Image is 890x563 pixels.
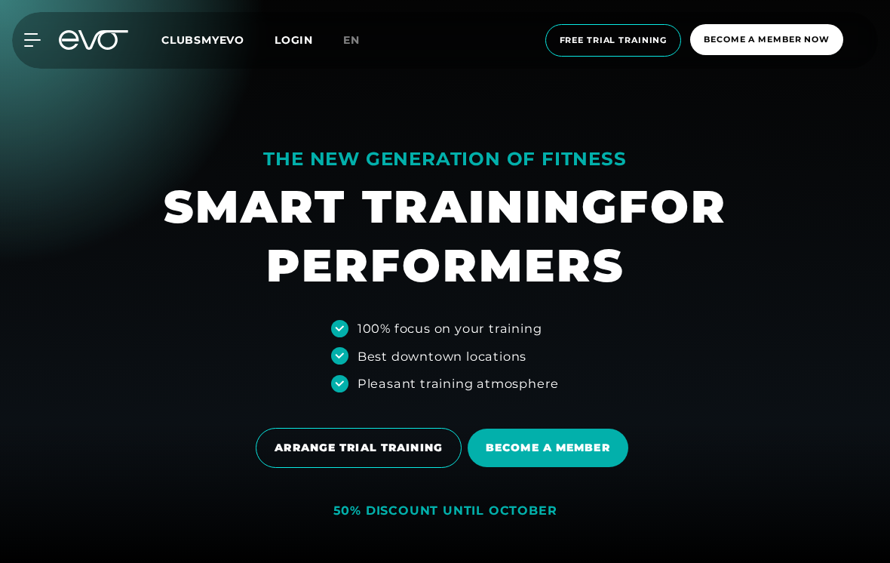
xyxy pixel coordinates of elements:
span: CLUBSMYEVO [161,33,244,47]
h1: SMART TRAINING FOR PERFORMERS [12,177,878,295]
a: Become a member now [686,24,848,57]
a: Become a member [468,417,634,478]
span: Become a member [486,440,610,456]
div: 50% DISCOUNT UNTIL OCTOBER [333,503,557,519]
div: Best downtown locations [358,347,526,365]
span: EN [343,33,360,47]
a: FREE TRIAL TRAINING [541,24,686,57]
a: ARRANGE TRIAL TRAINING [256,417,468,479]
span: Become a member now [704,33,830,46]
div: Pleasant training atmosphere [358,374,559,392]
span: FREE TRIAL TRAINING [560,34,667,47]
a: EN [343,32,378,49]
a: LOGIN [275,33,313,47]
div: THE NEW GENERATION OF FITNESS [12,147,878,171]
div: 100% focus on your training [358,319,542,337]
a: CLUBSMYEVO [161,32,275,47]
span: ARRANGE TRIAL TRAINING [275,440,443,456]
